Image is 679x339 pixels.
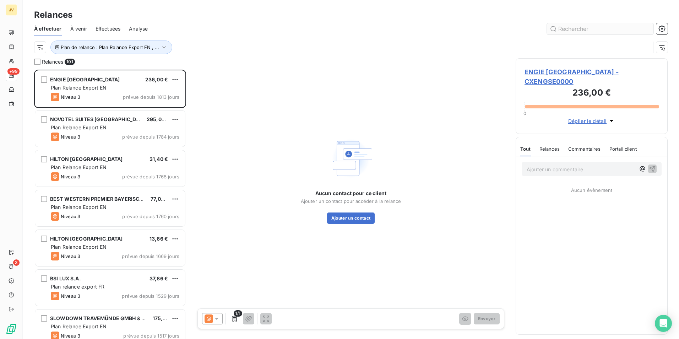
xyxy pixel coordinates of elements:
[50,156,123,162] span: HILTON [GEOGRAPHIC_DATA]
[328,136,374,181] img: Empty state
[123,333,179,339] span: prévue depuis 1517 jours
[150,156,168,162] span: 31,40 €
[65,59,75,65] span: 101
[50,196,150,202] span: BEST WESTERN PREMIER BAYERISCHER
[34,70,186,339] div: grid
[6,4,17,16] div: JV
[96,25,121,32] span: Effectuées
[539,146,560,152] span: Relances
[525,67,659,86] span: ENGIE [GEOGRAPHIC_DATA] - CXENGSE0000
[50,76,120,82] span: ENGIE [GEOGRAPHIC_DATA]
[61,214,80,219] span: Niveau 3
[51,244,107,250] span: Plan Relance Export EN
[50,116,147,122] span: NOVOTEL SUITES [GEOGRAPHIC_DATA]
[547,23,653,34] input: Rechercher
[123,94,179,100] span: prévue depuis 1813 jours
[122,134,179,140] span: prévue depuis 1784 jours
[568,117,607,125] span: Déplier le détail
[50,275,81,281] span: BSI LUX S.A.
[6,70,17,81] a: +99
[13,259,20,266] span: 3
[51,85,107,91] span: Plan Relance Export EN
[145,76,168,82] span: 236,00 €
[42,58,63,65] span: Relances
[151,196,169,202] span: 77,00 €
[61,134,80,140] span: Niveau 3
[6,323,17,335] img: Logo LeanPay
[609,146,637,152] span: Portail client
[523,111,526,116] span: 0
[51,284,104,290] span: Plan relance export FR
[50,315,184,321] span: SLOWDOWN TRAVEMÜNDE GMBH & [DOMAIN_NAME]
[568,146,601,152] span: Commentaires
[655,315,672,332] div: Open Intercom Messenger
[520,146,531,152] span: Tout
[61,293,80,299] span: Niveau 3
[150,236,168,242] span: 13,66 €
[122,214,179,219] span: prévue depuis 1760 jours
[129,25,148,32] span: Analyse
[122,174,179,179] span: prévue depuis 1768 jours
[70,25,87,32] span: À venir
[61,94,80,100] span: Niveau 3
[327,212,375,224] button: Ajouter un contact
[122,293,179,299] span: prévue depuis 1529 jours
[122,253,179,259] span: prévue depuis 1669 jours
[301,198,401,204] span: Ajouter un contact pour accéder à la relance
[51,124,107,130] span: Plan Relance Export EN
[51,323,107,329] span: Plan Relance Export EN
[51,204,107,210] span: Plan Relance Export EN
[474,313,500,324] button: Envoyer
[34,9,72,21] h3: Relances
[234,310,242,317] span: 1/1
[50,41,172,54] button: Plan de relance : Plan Relance Export EN , ...
[150,275,168,281] span: 37,86 €
[61,174,80,179] span: Niveau 3
[153,315,174,321] span: 175,25 €
[61,44,159,50] span: Plan de relance : Plan Relance Export EN , ...
[61,333,80,339] span: Niveau 3
[34,25,62,32] span: À effectuer
[147,116,169,122] span: 295,00 €
[525,86,659,101] h3: 236,00 €
[61,253,80,259] span: Niveau 3
[51,164,107,170] span: Plan Relance Export EN
[566,117,618,125] button: Déplier le détail
[50,236,123,242] span: HILTON [GEOGRAPHIC_DATA]
[571,187,612,193] span: Aucun évènement
[315,190,386,197] span: Aucun contact pour ce client
[7,68,20,75] span: +99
